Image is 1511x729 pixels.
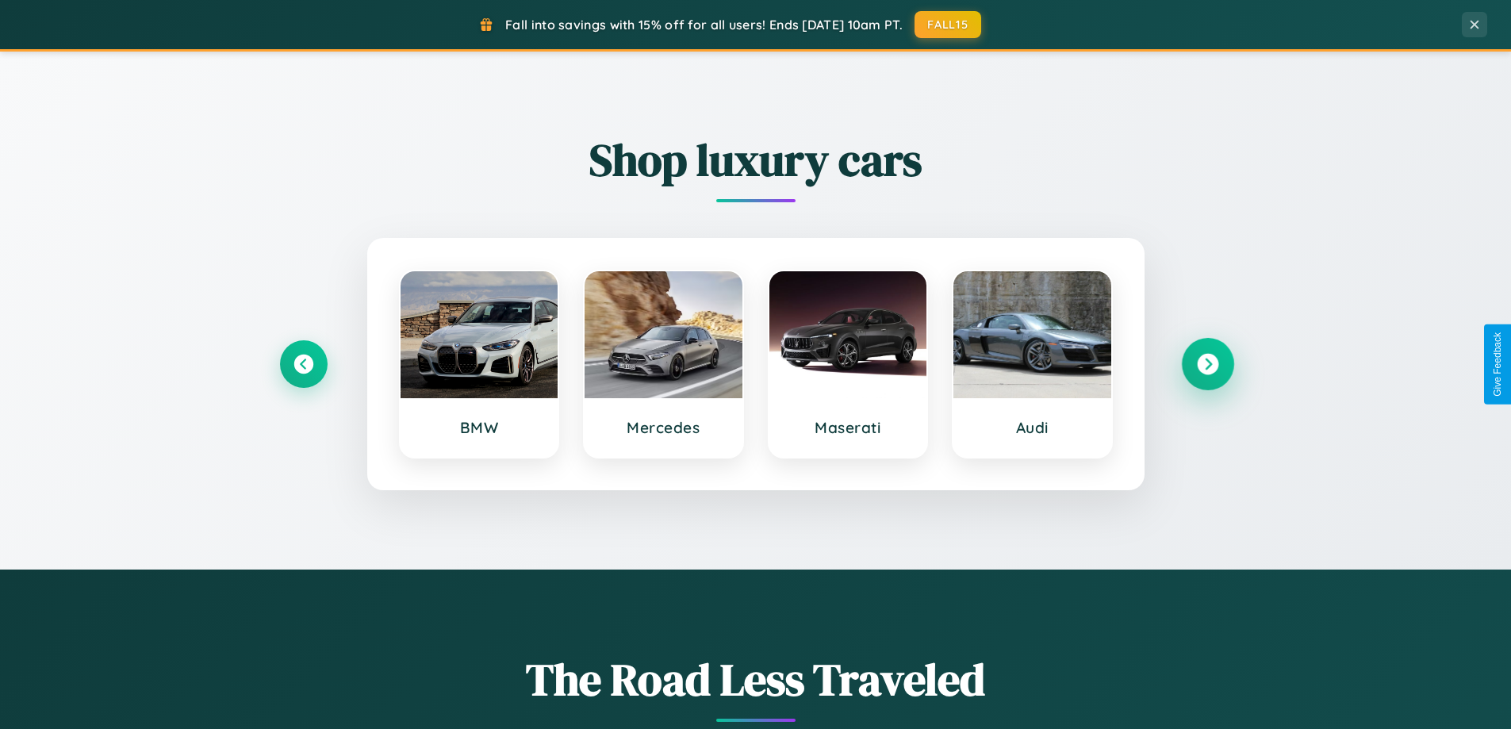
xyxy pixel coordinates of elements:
h3: Maserati [785,418,911,437]
h3: Mercedes [600,418,727,437]
span: Fall into savings with 15% off for all users! Ends [DATE] 10am PT. [505,17,903,33]
button: FALL15 [915,11,981,38]
h3: BMW [416,418,543,437]
h3: Audi [969,418,1095,437]
h1: The Road Less Traveled [280,649,1232,710]
h2: Shop luxury cars [280,129,1232,190]
div: Give Feedback [1492,332,1503,397]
